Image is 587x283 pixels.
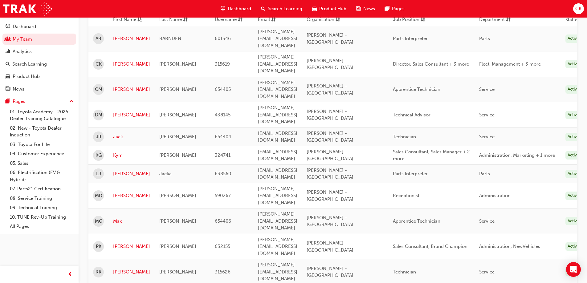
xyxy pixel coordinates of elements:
span: Service [479,112,495,118]
a: pages-iconPages [380,2,410,15]
span: search-icon [261,5,265,13]
span: Fleet, Management + 3 more [479,61,541,67]
span: sorting-icon [421,16,425,24]
a: Dashboard [2,21,76,32]
button: Organisationsorting-icon [307,16,340,24]
span: people-icon [6,37,10,42]
span: [EMAIL_ADDRESS][DOMAIN_NAME] [258,131,297,143]
div: Active [565,111,581,119]
span: Email [258,16,270,24]
div: Active [565,192,581,200]
a: My Team [2,34,76,45]
span: Receptionist [393,193,419,198]
span: Service [479,218,495,224]
span: Apprentice Technician [393,87,440,92]
span: [PERSON_NAME] [159,87,196,92]
span: [PERSON_NAME] - [GEOGRAPHIC_DATA] [307,131,353,143]
div: Active [565,217,581,225]
span: MG [95,218,102,225]
span: Jacka [159,171,172,176]
span: Service [479,87,495,92]
span: news-icon [356,5,361,13]
div: Active [565,85,581,94]
div: News [13,86,24,93]
img: Trak [3,2,52,16]
button: Last Namesorting-icon [159,16,193,24]
button: CK [573,3,584,14]
span: Sales Consultant, Sales Manager + 2 more [393,149,470,162]
span: prev-icon [68,271,72,278]
a: [PERSON_NAME] [113,35,150,42]
button: Usernamesorting-icon [215,16,249,24]
span: Service [479,134,495,139]
span: car-icon [312,5,317,13]
span: CK [575,5,581,12]
span: Organisation [307,16,334,24]
a: car-iconProduct Hub [307,2,351,15]
a: Search Learning [2,59,76,70]
div: Search Learning [12,61,47,68]
a: [PERSON_NAME] [113,192,150,199]
span: guage-icon [6,24,10,30]
span: News [363,5,375,12]
a: All Pages [7,222,76,231]
span: 638560 [215,171,231,176]
span: [PERSON_NAME] - [GEOGRAPHIC_DATA] [307,266,353,278]
span: pages-icon [6,99,10,104]
a: 08. Service Training [7,194,76,203]
span: JR [96,133,101,140]
a: news-iconNews [351,2,380,15]
button: DashboardMy TeamAnalyticsSearch LearningProduct HubNews [2,20,76,96]
a: [PERSON_NAME] [113,61,150,68]
span: [PERSON_NAME] [159,269,196,275]
span: Administration [479,193,511,198]
span: CK [96,61,102,68]
span: Director, Sales Consultant + 3 more [393,61,469,67]
button: Emailsorting-icon [258,16,292,24]
div: Product Hub [13,73,40,80]
span: [PERSON_NAME][EMAIL_ADDRESS][DOMAIN_NAME] [258,262,297,281]
span: Parts [479,171,490,176]
span: Dashboard [228,5,251,12]
div: Active [565,60,581,68]
span: Apprentice Technician [393,218,440,224]
span: [PERSON_NAME] - [GEOGRAPHIC_DATA] [307,58,353,71]
span: Search Learning [268,5,302,12]
span: [PERSON_NAME] [159,152,196,158]
span: [EMAIL_ADDRESS][DOMAIN_NAME] [258,149,297,162]
span: car-icon [6,74,10,79]
span: search-icon [6,62,10,67]
span: Administration, Marketing + 1 more [479,152,555,158]
span: KG [96,152,102,159]
span: Technical Advisor [393,112,430,118]
button: First Nameasc-icon [113,16,147,24]
span: 438145 [215,112,230,118]
a: 09. Technical Training [7,203,76,212]
span: sorting-icon [271,16,276,24]
span: DM [95,111,102,119]
a: 05. Sales [7,159,76,168]
span: Parts Interpreter [393,171,428,176]
a: 01. Toyota Academy - 2025 Dealer Training Catalogue [7,107,76,123]
a: guage-iconDashboard [216,2,256,15]
a: [PERSON_NAME] [113,86,150,93]
span: Sales Consultant, Brand Champion [393,244,467,249]
button: Pages [2,96,76,107]
span: Department [479,16,505,24]
span: 654405 [215,87,231,92]
span: [PERSON_NAME] [159,244,196,249]
span: Parts [479,36,490,41]
span: Pages [392,5,405,12]
span: CM [95,86,102,93]
a: Product Hub [2,71,76,82]
span: guage-icon [221,5,225,13]
a: [PERSON_NAME] [113,170,150,177]
span: PK [96,243,101,250]
span: [PERSON_NAME][EMAIL_ADDRESS][DOMAIN_NAME] [258,211,297,231]
span: Last Name [159,16,182,24]
span: [PERSON_NAME][EMAIL_ADDRESS][DOMAIN_NAME] [258,54,297,74]
span: [PERSON_NAME] - [GEOGRAPHIC_DATA] [307,83,353,96]
button: Job Positionsorting-icon [393,16,427,24]
span: MD [95,192,102,199]
span: [EMAIL_ADDRESS][DOMAIN_NAME] [258,168,297,180]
